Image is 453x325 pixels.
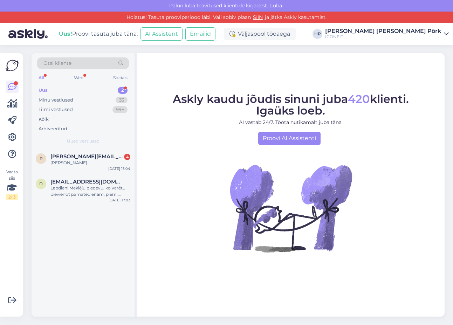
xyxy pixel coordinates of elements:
div: 2 / 3 [6,194,18,200]
div: Vaata siia [6,169,18,200]
span: Otsi kliente [43,60,71,67]
span: r [40,156,43,161]
b: Uus! [59,30,72,37]
div: Labdien! Meklēju piedevu, ko varētu pievienot pamatēdienam, piem., brokastīs taisīt smūtiju vai p... [50,185,130,198]
div: Arhiveeritud [39,125,67,132]
span: demcenkok@gmail.com [50,179,123,185]
div: Minu vestlused [39,97,73,104]
img: No Chat active [228,145,354,271]
div: [DATE] 13:04 [108,166,130,171]
div: Väljaspool tööaega [224,28,296,40]
div: Web [73,73,85,82]
div: 4 [124,154,130,160]
img: Askly Logo [6,59,19,72]
span: Uued vestlused [67,138,99,144]
div: [PERSON_NAME] [PERSON_NAME] Põrk [325,28,441,34]
div: [PERSON_NAME] [50,160,130,166]
a: [PERSON_NAME] [PERSON_NAME] PõrkICONFIT [325,28,449,40]
p: AI vastab 24/7. Tööta nutikamalt juba täna. [173,119,409,126]
button: Emailid [185,27,215,41]
button: AI Assistent [140,27,183,41]
div: Kõik [39,116,49,123]
div: 99+ [112,106,128,113]
span: Luba [268,2,284,9]
a: Proovi AI Assistenti [258,132,321,145]
span: 420 [348,92,370,106]
div: All [37,73,45,82]
div: 2 [118,87,128,94]
div: 33 [116,97,128,104]
div: HP [313,29,322,39]
div: Socials [112,73,129,82]
span: raimo.tamm@gmail.com [50,153,123,160]
div: Proovi tasuta juba täna: [59,30,138,38]
div: Tiimi vestlused [39,106,73,113]
div: ICONFIT [325,34,441,40]
div: [DATE] 17:03 [109,198,130,203]
a: SIIN [251,14,265,20]
div: Uus [39,87,48,94]
span: d [39,181,43,186]
span: Askly kaudu jõudis sinuni juba klienti. Igaüks loeb. [173,92,409,117]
